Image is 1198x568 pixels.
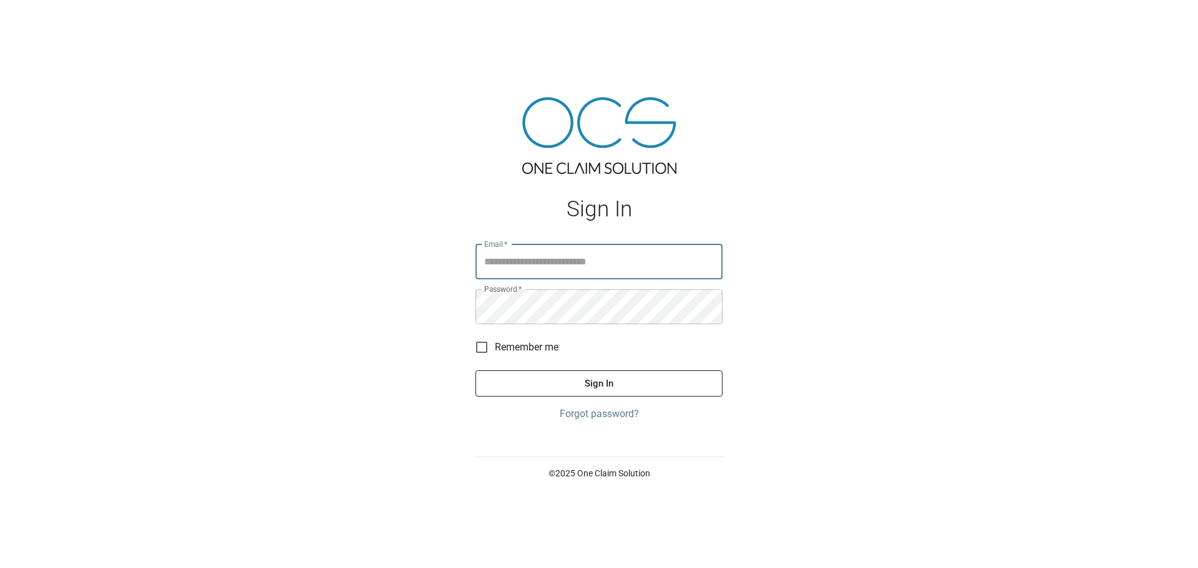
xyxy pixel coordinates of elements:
label: Email [484,239,508,249]
label: Password [484,284,522,294]
h1: Sign In [475,196,723,222]
p: © 2025 One Claim Solution [475,467,723,479]
img: ocs-logo-white-transparent.png [15,7,65,32]
span: Remember me [495,340,558,355]
a: Forgot password? [475,407,723,421]
img: ocs-logo-tra.png [522,97,676,174]
button: Sign In [475,370,723,397]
